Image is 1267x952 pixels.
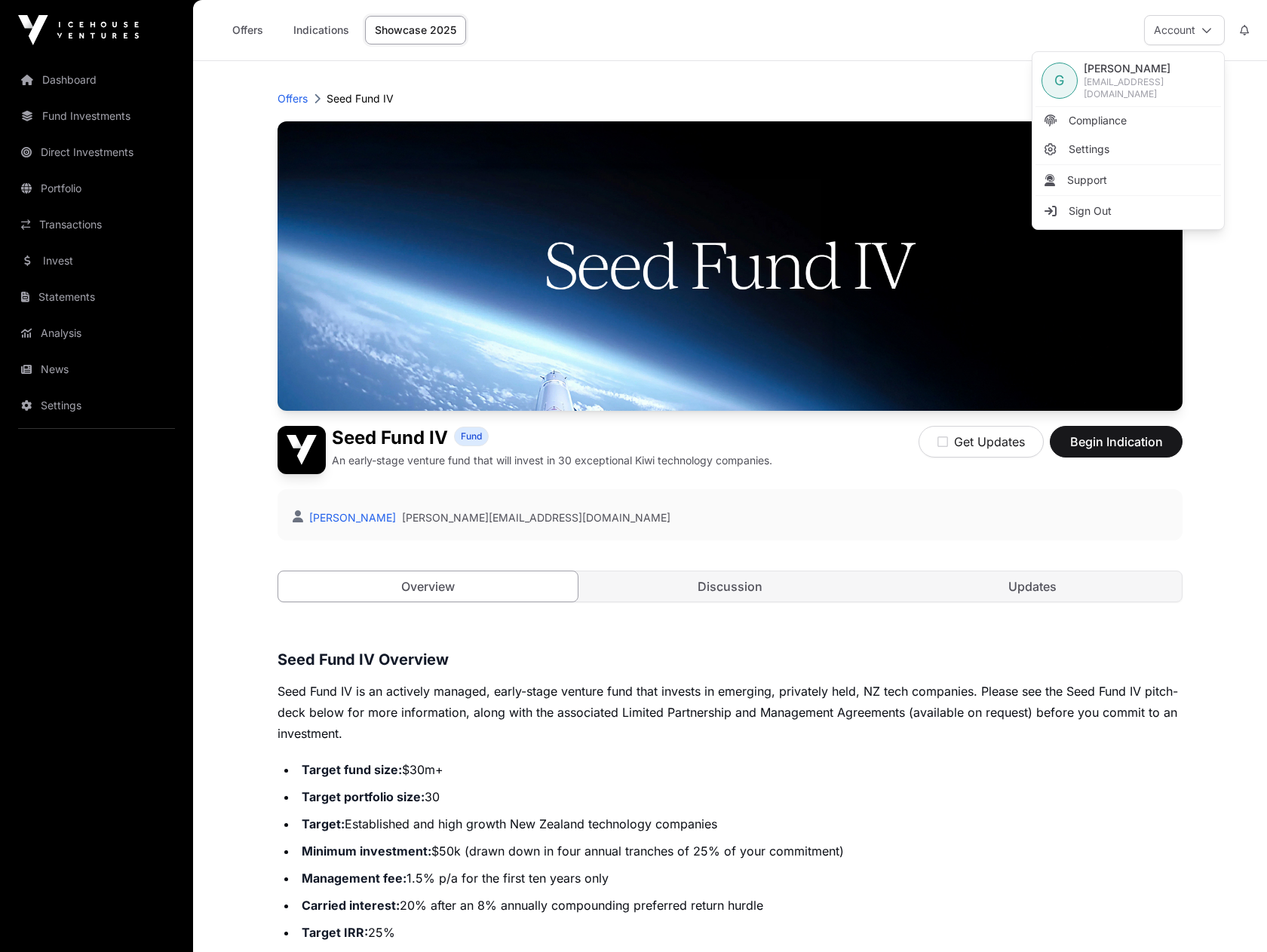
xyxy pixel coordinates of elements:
[1035,167,1221,194] li: Support
[1084,76,1215,100] span: [EMAIL_ADDRESS][DOMAIN_NAME]
[297,840,1183,862] li: $50k (drawn down in four annual tranches of 25% of your commitment)
[581,571,880,602] a: Discussion
[1069,113,1127,128] span: Compliance
[12,63,181,96] a: Dashboard
[332,453,772,468] p: An early-stage venture fund that will invest in 30 exceptional Kiwi technology companies.
[332,426,448,450] h1: Seed Fund IV
[1050,441,1183,456] a: Begin Indication
[1192,880,1267,952] iframe: Chat Widget
[12,244,181,277] a: Invest
[1035,197,1221,225] li: Sign Out
[12,172,181,205] a: Portfolio
[217,16,278,44] a: Offers
[297,922,1183,943] li: 25%
[297,868,1183,889] li: 1.5% p/a for the first ten years only
[12,317,181,350] a: Analysis
[12,136,181,169] a: Direct Investments
[12,208,181,241] a: Transactions
[1069,142,1109,157] span: Settings
[278,91,308,106] a: Offers
[919,426,1044,458] button: Get Updates
[302,871,406,886] strong: Management fee:
[297,786,1183,807] li: 30
[297,813,1183,834] li: Established and high growth New Zealand technology companies
[1069,433,1164,451] span: Begin Indication
[1035,107,1221,134] a: Compliance
[302,925,368,940] strong: Target IRR:
[302,762,402,777] strong: Target fund size:
[12,99,181,133] a: Fund Investments
[18,15,139,45] img: Icehouse Ventures Logo
[278,571,1182,602] nav: Tabs
[1067,173,1107,188] span: Support
[1054,70,1064,91] span: G
[1035,136,1221,163] a: Settings
[278,571,578,602] a: Overview
[12,280,181,314] a: Statements
[297,895,1183,916] li: 20% after an 8% annually compounding preferred return hurdle
[461,430,482,442] span: Fund
[302,789,425,804] strong: Target portfolio size:
[882,571,1182,602] a: Updates
[278,647,1183,672] h3: Seed Fund IV Overview
[278,426,326,474] img: Seed Fund IV
[402,510,670,525] a: [PERSON_NAME][EMAIL_ADDRESS][DOMAIN_NAME]
[284,16,359,44] a: Indications
[365,16,466,44] a: Showcase 2025
[306,511,396,524] a: [PERSON_NAME]
[302,816,345,831] strong: Target:
[1084,61,1215,76] span: [PERSON_NAME]
[1050,426,1183,458] button: Begin Indication
[1144,15,1225,45] button: Account
[12,389,181,422] a: Settings
[278,121,1183,411] img: Seed Fund IV
[1069,204,1112,219] span: Sign Out
[302,843,431,859] strong: Minimum investment:
[327,91,394,106] p: Seed Fund IV
[302,898,400,913] strong: Carried interest:
[12,353,181,386] a: News
[278,681,1183,744] p: Seed Fund IV is an actively managed, early-stage venture fund that invests in emerging, privately...
[297,759,1183,780] li: $30m+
